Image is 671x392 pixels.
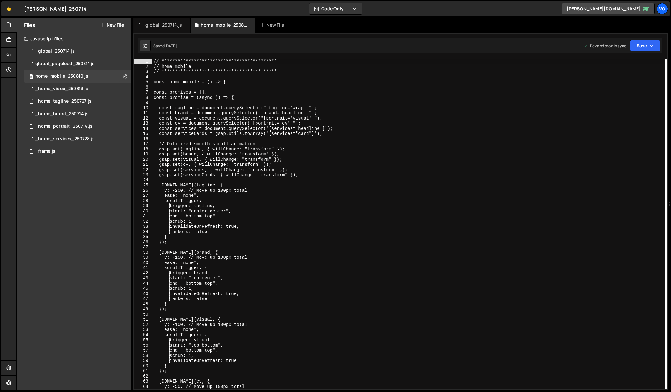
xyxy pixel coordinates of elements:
[24,5,87,13] div: [PERSON_NAME]-250714
[309,3,362,14] button: Code Only
[134,126,152,131] div: 14
[134,131,152,136] div: 15
[134,229,152,235] div: 34
[134,95,152,100] div: 8
[134,245,152,250] div: 37
[35,61,94,67] div: global_pageload_250811.js
[657,3,668,14] a: vo
[134,85,152,90] div: 6
[134,198,152,204] div: 28
[134,307,152,312] div: 49
[24,145,131,158] div: 16046/42994.js
[134,167,152,173] div: 22
[562,3,655,14] a: [PERSON_NAME][DOMAIN_NAME]
[201,22,248,28] div: home_mobile_250810.js
[134,281,152,286] div: 44
[165,43,177,48] div: [DATE]
[134,116,152,121] div: 12
[134,255,152,260] div: 39
[35,86,88,92] div: _home_video_250813.js
[134,260,152,266] div: 40
[134,327,152,333] div: 53
[134,203,152,209] div: 29
[134,348,152,353] div: 57
[134,152,152,157] div: 19
[134,224,152,229] div: 33
[153,43,177,48] div: Saved
[143,22,182,28] div: _global_250714.js
[35,124,93,129] div: _home_portrait_250714.js
[134,64,152,69] div: 2
[24,70,131,83] div: 16046/44621.js
[134,147,152,152] div: 18
[134,358,152,364] div: 59
[134,178,152,183] div: 24
[134,100,152,105] div: 9
[134,162,152,167] div: 21
[260,22,287,28] div: New File
[630,40,660,51] button: Save
[24,58,131,70] div: 16046/44643.js
[134,369,152,374] div: 61
[100,23,124,28] button: New File
[134,136,152,142] div: 16
[134,286,152,291] div: 45
[134,157,152,162] div: 20
[134,69,152,74] div: 3
[134,219,152,224] div: 32
[134,59,152,64] div: 1
[35,111,89,117] div: _home_brand_250714.js
[134,250,152,255] div: 38
[1,1,17,16] a: 🤙
[134,265,152,271] div: 41
[134,353,152,359] div: 58
[24,95,131,108] div: 16046/43815.js
[24,133,131,145] div: 16046/43842.js
[134,343,152,348] div: 56
[134,193,152,198] div: 27
[134,240,152,245] div: 36
[134,291,152,297] div: 46
[134,312,152,317] div: 50
[134,188,152,193] div: 26
[134,214,152,219] div: 31
[134,79,152,85] div: 5
[134,374,152,379] div: 62
[134,296,152,302] div: 47
[17,33,131,45] div: Javascript files
[134,74,152,80] div: 4
[134,384,152,389] div: 64
[134,234,152,240] div: 35
[35,74,88,79] div: home_mobile_250810.js
[134,317,152,322] div: 51
[134,172,152,178] div: 23
[35,48,75,54] div: _global_250714.js
[134,105,152,111] div: 10
[134,276,152,281] div: 43
[134,333,152,338] div: 54
[134,121,152,126] div: 13
[134,271,152,276] div: 42
[35,99,92,104] div: _home_tagline_250727.js
[134,141,152,147] div: 17
[134,183,152,188] div: 25
[134,379,152,384] div: 63
[134,110,152,116] div: 11
[134,302,152,307] div: 48
[35,149,55,154] div: _frame.js
[24,22,35,28] h2: Files
[29,74,33,79] span: 0
[24,120,131,133] div: 16046/42992.js
[24,83,131,95] div: 16046/44839.js
[24,45,131,58] div: 16046/42989.js
[24,108,131,120] div: 16046/42990.js
[134,338,152,343] div: 55
[134,322,152,328] div: 52
[35,136,95,142] div: _home_services_250728.js
[134,90,152,95] div: 7
[134,364,152,369] div: 60
[584,43,626,48] div: Dev and prod in sync
[134,209,152,214] div: 30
